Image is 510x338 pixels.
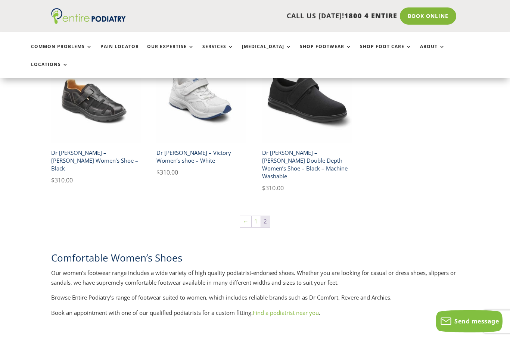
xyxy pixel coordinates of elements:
h2: Dr [PERSON_NAME] – [PERSON_NAME] Women’s Shoe – Black [51,146,141,175]
h2: Dr [PERSON_NAME] – [PERSON_NAME] Double Depth Women’s Shoe – Black – Machine Washable [262,146,352,183]
h2: Comfortable Women’s Shoes [51,251,459,268]
a: Dr Comfort Betty Women's Shoe BlackDr [PERSON_NAME] – [PERSON_NAME] Women’s Shoe – Black $310.00 [51,53,141,185]
a: Entire Podiatry [51,18,126,25]
span: $ [51,176,55,184]
img: Dr Comfort Victory Women's Athletic Shoe White Velcro [156,53,246,143]
a: Our Expertise [147,44,194,60]
a: Page 1 [252,216,261,227]
p: Browse Entire Podiatry’s range of footwear suited to women, which includes reliable brands such a... [51,293,459,308]
a: About [420,44,445,60]
a: Dr Comfort Victory Women's Athletic Shoe White VelcroDr [PERSON_NAME] – Victory Women’s shoe – Wh... [156,53,246,177]
a: Find a podiatrist near you [253,309,319,316]
p: Book an appointment with one of our qualified podiatrists for a custom fitting. . [51,308,459,318]
p: Our women’s footwear range includes a wide variety of high quality podiatrist-endorsed shoes. Whe... [51,268,459,293]
bdi: 310.00 [51,176,73,184]
a: Shop Foot Care [360,44,412,60]
a: [MEDICAL_DATA] [242,44,292,60]
a: Services [202,44,234,60]
h2: Dr [PERSON_NAME] – Victory Women’s shoe – White [156,146,246,168]
nav: Product Pagination [51,215,459,231]
a: ← [240,216,251,227]
bdi: 310.00 [156,168,178,176]
span: 1800 4 ENTIRE [344,11,397,20]
bdi: 310.00 [262,184,284,192]
img: Dr Comfort Betty Women's Shoe Black [51,53,141,143]
span: $ [262,184,265,192]
a: Common Problems [31,44,92,60]
span: Page 2 [261,216,270,227]
a: Dr Comfort Marla Women's Shoe BlackDr [PERSON_NAME] – [PERSON_NAME] Double Depth Women’s Shoe – B... [262,53,352,193]
span: Send message [454,317,499,325]
a: Book Online [400,7,456,25]
a: Locations [31,62,68,78]
a: Shop Footwear [300,44,352,60]
a: Pain Locator [100,44,139,60]
span: $ [156,168,160,176]
img: logo (1) [51,8,126,24]
img: Dr Comfort Marla Women's Shoe Black [262,53,352,143]
p: CALL US [DATE]! [144,11,397,21]
button: Send message [436,310,503,332]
